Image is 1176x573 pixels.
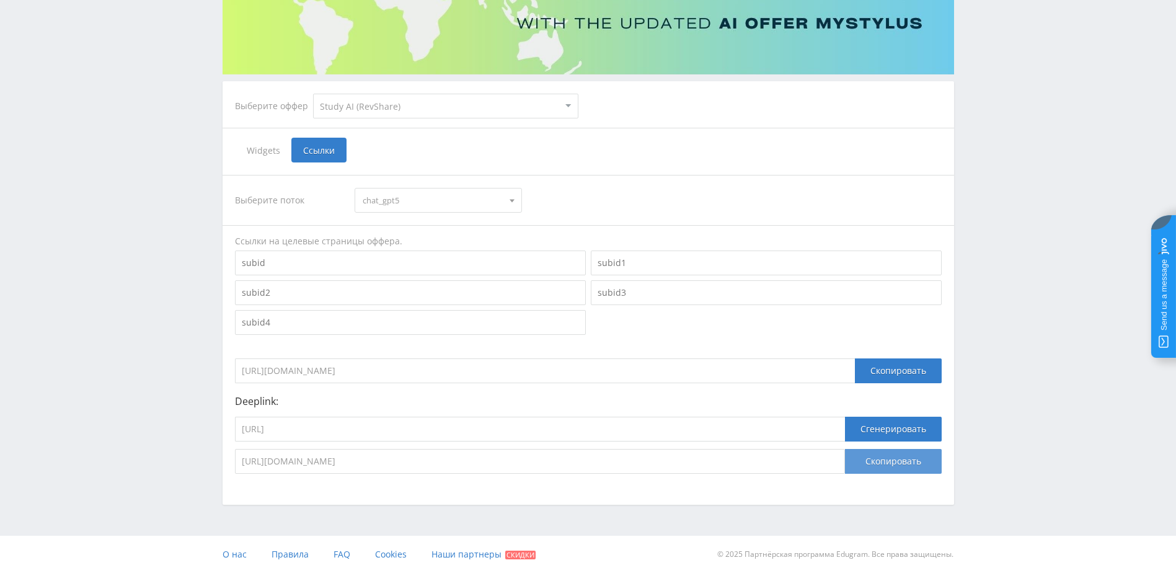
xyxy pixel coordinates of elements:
[235,188,343,213] div: Выберите поток
[223,548,247,560] span: О нас
[591,280,942,305] input: subid3
[272,548,309,560] span: Правила
[334,536,350,573] a: FAQ
[431,536,536,573] a: Наши партнеры Скидки
[375,536,407,573] a: Cookies
[235,251,586,275] input: subid
[223,536,247,573] a: О нас
[235,235,942,247] div: Ссылки на целевые страницы оффера.
[235,396,942,407] p: Deeplink:
[235,310,586,335] input: subid4
[431,548,502,560] span: Наши партнеры
[375,548,407,560] span: Cookies
[845,449,942,474] button: Скопировать
[235,280,586,305] input: subid2
[505,551,536,559] span: Скидки
[363,189,503,212] span: chat_gpt5
[591,251,942,275] input: subid1
[235,101,313,111] div: Выберите оффер
[594,536,953,573] div: © 2025 Партнёрская программа Edugram. Все права защищены.
[272,536,309,573] a: Правила
[845,417,942,442] button: Сгенерировать
[235,138,291,162] span: Widgets
[855,358,942,383] div: Скопировать
[334,548,350,560] span: FAQ
[291,138,347,162] span: Ссылки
